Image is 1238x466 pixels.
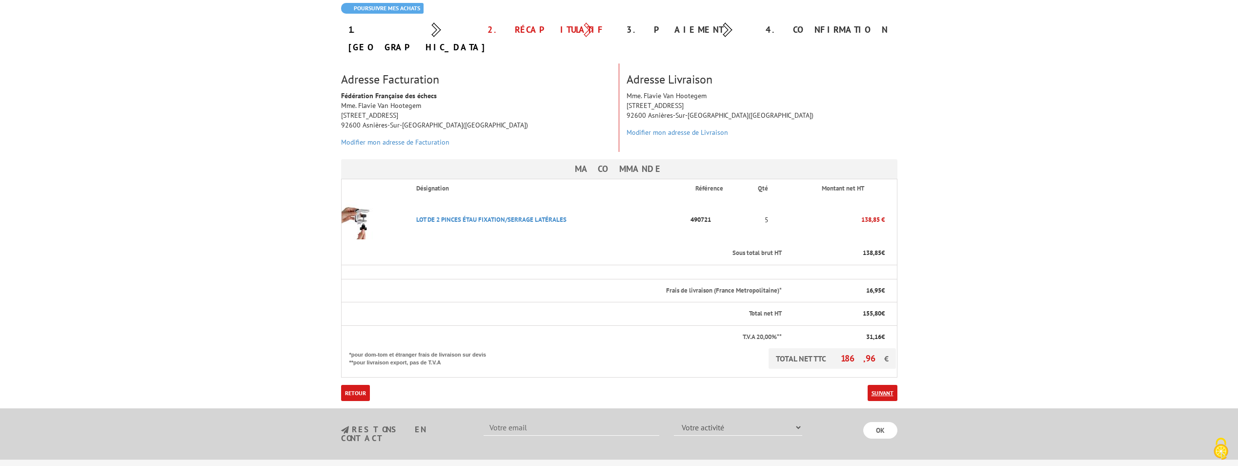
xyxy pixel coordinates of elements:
[342,200,381,239] img: LOT DE 2 PINCES ÉTAU FIXATION/SERRAGE LATéRALES
[688,211,750,228] p: 490721
[341,138,449,147] a: Modifier mon adresse de Facturation
[791,249,884,258] p: €
[750,198,783,242] td: 5
[863,422,897,439] input: OK
[627,73,897,86] h3: Adresse Livraison
[619,21,758,39] div: 3. Paiement
[627,128,728,137] a: Modifier mon adresse de Livraison
[480,21,619,39] div: 2. Récapitulatif
[341,242,783,265] th: Sous total brut HT
[349,348,496,366] p: *pour dom-tom et étranger frais de livraison sur devis **pour livraison export, pas de T.V.A
[349,333,782,342] p: T.V.A 20,00%**
[769,348,896,369] p: TOTAL NET TTC €
[408,179,688,198] th: Désignation
[791,286,884,296] p: €
[341,73,611,86] h3: Adresse Facturation
[619,91,905,142] div: Mme. Flavie Van Hootegem [STREET_ADDRESS] 92600 Asnières-Sur-[GEOGRAPHIC_DATA]([GEOGRAPHIC_DATA])
[341,91,437,100] strong: Fédération Française des échecs
[484,419,659,436] input: Votre email
[416,215,567,224] a: LOT DE 2 PINCES ÉTAU FIXATION/SERRAGE LATéRALES
[334,91,619,152] div: Mme. Flavie Van Hootegem [STREET_ADDRESS] 92600 Asnières-Sur-[GEOGRAPHIC_DATA]([GEOGRAPHIC_DATA])
[341,3,424,14] a: Poursuivre mes achats
[341,385,370,401] a: Retour
[341,279,783,302] th: Frais de livraison (France Metropolitaine)*
[341,159,897,179] h3: Ma commande
[341,425,469,443] h3: restons en contact
[868,385,897,401] a: Suivant
[791,184,895,193] p: Montant net HT
[783,211,884,228] p: 138,85 €
[791,309,884,318] p: €
[341,302,783,326] th: Total net HT
[863,249,881,257] span: 138,85
[1209,437,1233,461] img: Cookies (fenêtre modale)
[866,333,881,341] span: 31,16
[791,333,884,342] p: €
[688,179,750,198] th: Référence
[866,286,881,295] span: 16,95
[750,179,783,198] th: Qté
[341,426,349,434] img: newsletter.jpg
[758,21,897,39] div: 4. Confirmation
[863,309,881,318] span: 155,80
[1204,433,1238,466] button: Cookies (fenêtre modale)
[348,24,487,53] a: 1. [GEOGRAPHIC_DATA]
[841,353,884,364] span: 186,96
